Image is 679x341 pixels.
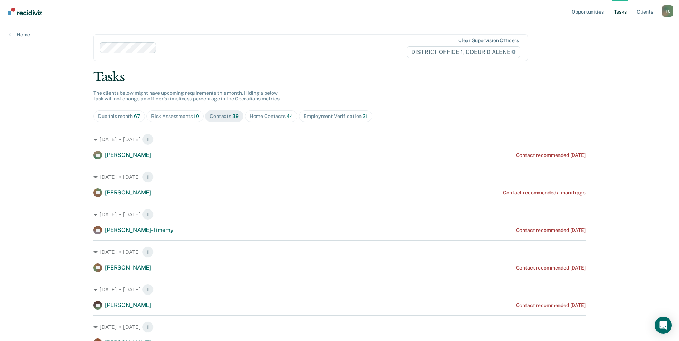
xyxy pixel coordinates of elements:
span: 44 [287,113,293,119]
div: Open Intercom Messenger [655,317,672,334]
div: Contact recommended a month ago [503,190,586,196]
span: The clients below might have upcoming requirements this month. Hiding a below task will not chang... [93,90,281,102]
div: [DATE] • [DATE] 1 [93,246,586,258]
div: [DATE] • [DATE] 1 [93,321,586,333]
span: [PERSON_NAME]-Timemy [105,227,174,233]
span: [PERSON_NAME] [105,264,151,271]
div: Contact recommended [DATE] [516,152,586,158]
span: 67 [134,113,140,119]
span: 1 [142,321,154,333]
div: H G [662,5,673,17]
span: DISTRICT OFFICE 1, COEUR D'ALENE [407,46,520,58]
a: Home [9,31,30,38]
span: 39 [232,113,239,119]
span: [PERSON_NAME] [105,152,151,158]
span: 1 [142,246,154,258]
span: 1 [142,284,154,295]
span: 1 [142,171,154,183]
span: 1 [142,134,154,145]
div: [DATE] • [DATE] 1 [93,134,586,145]
div: Contact recommended [DATE] [516,302,586,308]
div: [DATE] • [DATE] 1 [93,209,586,220]
span: [PERSON_NAME] [105,189,151,196]
span: 21 [363,113,368,119]
div: Due this month [98,113,140,119]
div: Contacts [210,113,239,119]
div: [DATE] • [DATE] 1 [93,284,586,295]
div: Clear supervision officers [458,38,519,44]
span: 1 [142,209,154,220]
div: [DATE] • [DATE] 1 [93,171,586,183]
div: Home Contacts [249,113,293,119]
div: Employment Verification [304,113,367,119]
img: Recidiviz [8,8,42,15]
span: 10 [194,113,199,119]
button: Profile dropdown button [662,5,673,17]
div: Contact recommended [DATE] [516,265,586,271]
div: Risk Assessments [151,113,199,119]
span: [PERSON_NAME] [105,302,151,308]
div: Tasks [93,70,586,84]
div: Contact recommended [DATE] [516,227,586,233]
